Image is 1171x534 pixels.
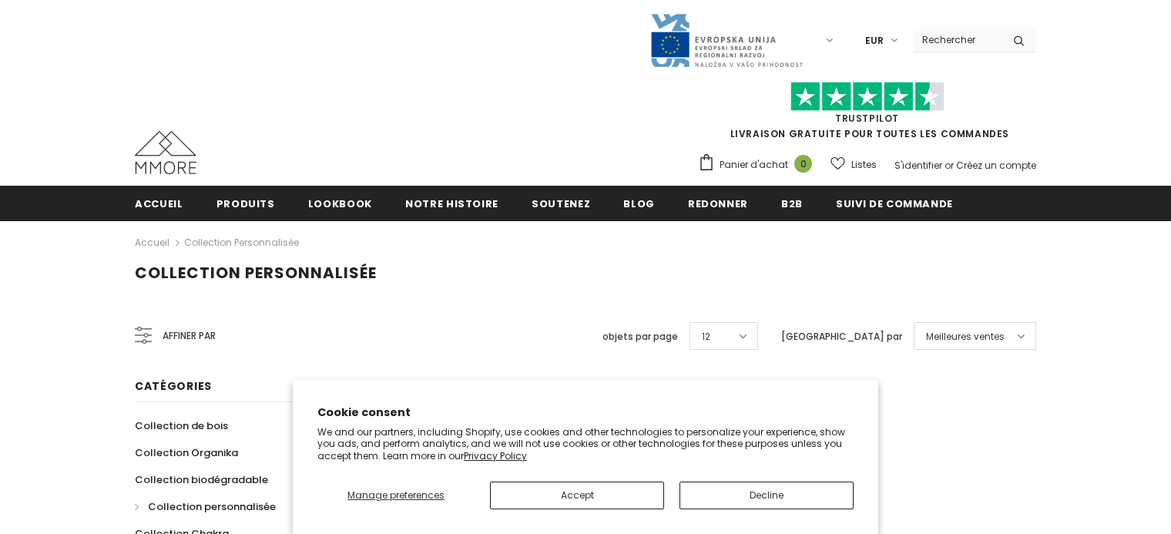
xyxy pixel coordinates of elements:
span: Produits [216,196,275,211]
button: Accept [490,482,664,509]
a: Notre histoire [405,186,498,220]
p: We and our partners, including Shopify, use cookies and other technologies to personalize your ex... [317,426,854,462]
a: Accueil [135,186,183,220]
a: B2B [781,186,803,220]
span: Collection personnalisée [148,499,276,514]
span: Affiner par [163,327,216,344]
a: Panier d'achat 0 [698,153,820,176]
button: Decline [679,482,854,509]
a: Blog [623,186,655,220]
a: Lookbook [308,186,372,220]
img: Faites confiance aux étoiles pilotes [790,82,945,112]
a: Collection de bois [135,412,228,439]
span: or [945,159,954,172]
span: Suivi de commande [836,196,953,211]
span: B2B [781,196,803,211]
span: Collection Organika [135,445,238,460]
button: Manage preferences [317,482,475,509]
a: Produits [216,186,275,220]
span: Listes [851,157,877,173]
span: Notre histoire [405,196,498,211]
a: Listes [830,151,877,178]
a: Créez un compte [956,159,1036,172]
a: Privacy Policy [464,449,527,462]
label: [GEOGRAPHIC_DATA] par [781,329,902,344]
a: soutenez [532,186,590,220]
a: S'identifier [894,159,942,172]
a: TrustPilot [835,112,899,125]
a: Suivi de commande [836,186,953,220]
span: Lookbook [308,196,372,211]
span: Collection de bois [135,418,228,433]
span: Meilleures ventes [926,329,1005,344]
span: soutenez [532,196,590,211]
img: Javni Razpis [649,12,804,69]
img: Cas MMORE [135,131,196,174]
span: Collection personnalisée [135,262,377,284]
span: Catégories [135,378,212,394]
span: Blog [623,196,655,211]
a: Collection personnalisée [135,493,276,520]
a: Accueil [135,233,169,252]
a: Redonner [688,186,748,220]
a: Collection biodégradable [135,466,268,493]
span: Collection biodégradable [135,472,268,487]
span: EUR [865,33,884,49]
span: Manage preferences [347,489,445,502]
h2: Cookie consent [317,405,854,421]
span: Accueil [135,196,183,211]
span: Redonner [688,196,748,211]
input: Search Site [913,29,1002,51]
a: Javni Razpis [649,33,804,46]
span: Panier d'achat [720,157,788,173]
a: Collection Organika [135,439,238,466]
label: objets par page [602,329,678,344]
a: Collection personnalisée [184,236,299,249]
span: LIVRAISON GRATUITE POUR TOUTES LES COMMANDES [698,89,1036,140]
span: 0 [794,155,812,173]
span: 12 [702,329,710,344]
